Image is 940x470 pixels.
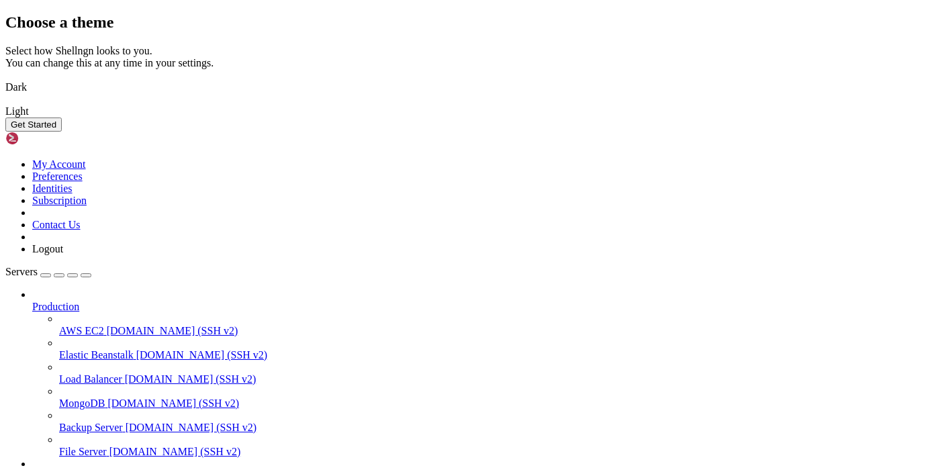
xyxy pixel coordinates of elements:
[5,117,62,132] button: Get Started
[59,422,123,433] span: Backup Server
[59,434,935,458] li: File Server [DOMAIN_NAME] (SSH v2)
[59,410,935,434] li: Backup Server [DOMAIN_NAME] (SSH v2)
[136,349,268,361] span: [DOMAIN_NAME] (SSH v2)
[5,105,935,117] div: Light
[32,289,935,458] li: Production
[5,45,935,69] div: Select how Shellngn looks to you. You can change this at any time in your settings.
[5,266,38,277] span: Servers
[125,373,256,385] span: [DOMAIN_NAME] (SSH v2)
[5,81,935,93] div: Dark
[59,361,935,385] li: Load Balancer [DOMAIN_NAME] (SSH v2)
[32,301,935,313] a: Production
[32,183,73,194] a: Identities
[59,397,105,409] span: MongoDB
[59,446,935,458] a: File Server [DOMAIN_NAME] (SSH v2)
[59,422,935,434] a: Backup Server [DOMAIN_NAME] (SSH v2)
[32,195,87,206] a: Subscription
[59,349,134,361] span: Elastic Beanstalk
[59,446,107,457] span: File Server
[5,266,91,277] a: Servers
[126,422,257,433] span: [DOMAIN_NAME] (SSH v2)
[5,132,83,145] img: Shellngn
[32,301,79,312] span: Production
[59,397,935,410] a: MongoDB [DOMAIN_NAME] (SSH v2)
[32,243,63,254] a: Logout
[32,158,86,170] a: My Account
[59,385,935,410] li: MongoDB [DOMAIN_NAME] (SSH v2)
[107,325,238,336] span: [DOMAIN_NAME] (SSH v2)
[59,313,935,337] li: AWS EC2 [DOMAIN_NAME] (SSH v2)
[5,13,935,32] h2: Choose a theme
[59,349,935,361] a: Elastic Beanstalk [DOMAIN_NAME] (SSH v2)
[32,171,83,182] a: Preferences
[109,446,241,457] span: [DOMAIN_NAME] (SSH v2)
[107,397,239,409] span: [DOMAIN_NAME] (SSH v2)
[59,337,935,361] li: Elastic Beanstalk [DOMAIN_NAME] (SSH v2)
[32,219,81,230] a: Contact Us
[59,373,935,385] a: Load Balancer [DOMAIN_NAME] (SSH v2)
[59,325,935,337] a: AWS EC2 [DOMAIN_NAME] (SSH v2)
[59,373,122,385] span: Load Balancer
[59,325,104,336] span: AWS EC2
